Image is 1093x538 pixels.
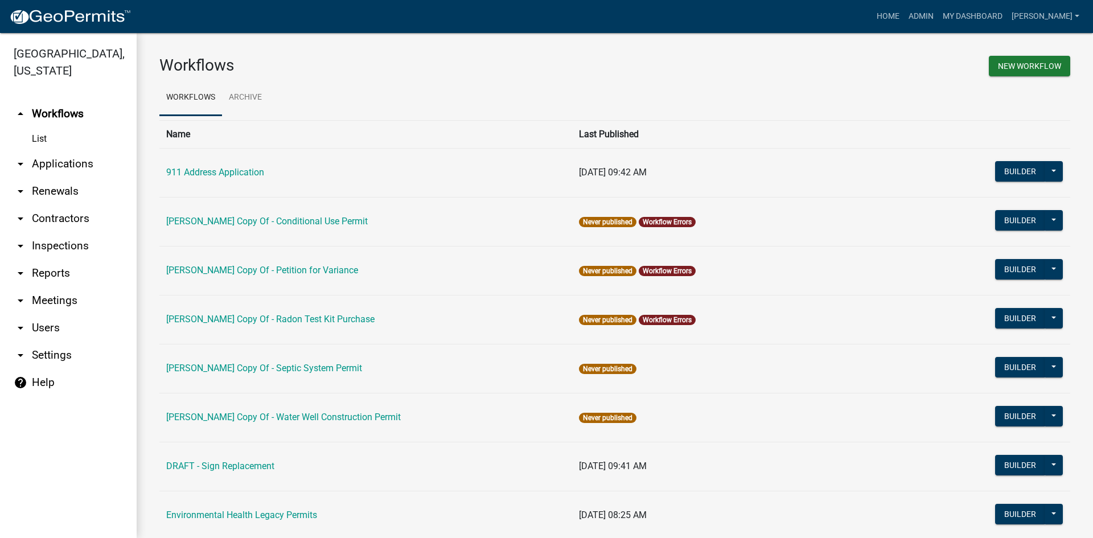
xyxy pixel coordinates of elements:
th: Name [159,120,572,148]
button: Builder [995,259,1045,280]
a: [PERSON_NAME] Copy Of - Radon Test Kit Purchase [166,314,375,325]
a: Environmental Health Legacy Permits [166,510,317,520]
a: [PERSON_NAME] Copy Of - Water Well Construction Permit [166,412,401,422]
button: Builder [995,308,1045,328]
a: My Dashboard [938,6,1007,27]
a: Workflows [159,80,222,116]
span: [DATE] 09:42 AM [579,167,647,178]
a: Home [872,6,904,27]
span: [DATE] 09:41 AM [579,461,647,471]
i: arrow_drop_down [14,184,27,198]
i: arrow_drop_down [14,266,27,280]
a: DRAFT - Sign Replacement [166,461,274,471]
th: Last Published [572,120,933,148]
button: Builder [995,504,1045,524]
a: 911 Address Application [166,167,264,178]
h3: Workflows [159,56,606,75]
a: [PERSON_NAME] Copy Of - Petition for Variance [166,265,358,276]
a: Archive [222,80,269,116]
a: Admin [904,6,938,27]
button: Builder [995,455,1045,475]
i: arrow_drop_down [14,294,27,307]
span: Never published [579,266,636,276]
i: help [14,376,27,389]
a: Workflow Errors [643,316,692,324]
span: [DATE] 08:25 AM [579,510,647,520]
a: [PERSON_NAME] [1007,6,1084,27]
i: arrow_drop_up [14,107,27,121]
i: arrow_drop_down [14,348,27,362]
span: Never published [579,413,636,423]
i: arrow_drop_down [14,212,27,225]
a: [PERSON_NAME] Copy Of - Conditional Use Permit [166,216,368,227]
button: Builder [995,406,1045,426]
a: Workflow Errors [643,267,692,275]
i: arrow_drop_down [14,157,27,171]
i: arrow_drop_down [14,239,27,253]
span: Never published [579,364,636,374]
a: Workflow Errors [643,218,692,226]
i: arrow_drop_down [14,321,27,335]
span: Never published [579,217,636,227]
button: Builder [995,161,1045,182]
span: Never published [579,315,636,325]
button: New Workflow [989,56,1070,76]
button: Builder [995,210,1045,231]
a: [PERSON_NAME] Copy Of - Septic System Permit [166,363,362,373]
button: Builder [995,357,1045,377]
